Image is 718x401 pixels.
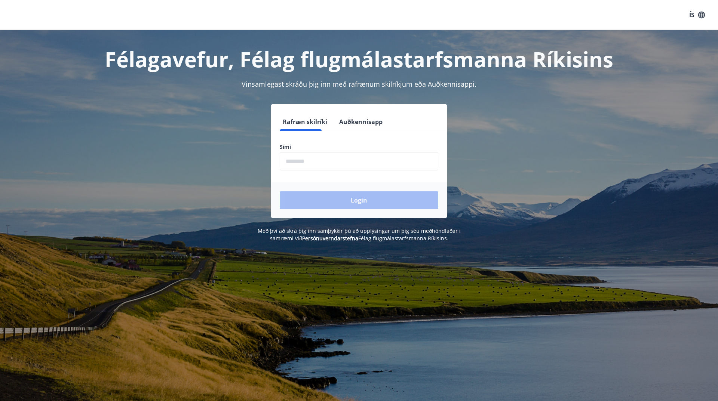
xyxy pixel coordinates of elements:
[336,113,386,131] button: Auðkennisapp
[99,45,619,73] h1: Félagavefur, Félag flugmálastarfsmanna Ríkisins
[258,227,461,242] span: Með því að skrá þig inn samþykkir þú að upplýsingar um þig séu meðhöndlaðar í samræmi við Félag f...
[302,235,358,242] a: Persónuverndarstefna
[685,8,709,22] button: ÍS
[280,113,330,131] button: Rafræn skilríki
[242,80,476,89] span: Vinsamlegast skráðu þig inn með rafrænum skilríkjum eða Auðkennisappi.
[280,143,438,151] label: Sími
